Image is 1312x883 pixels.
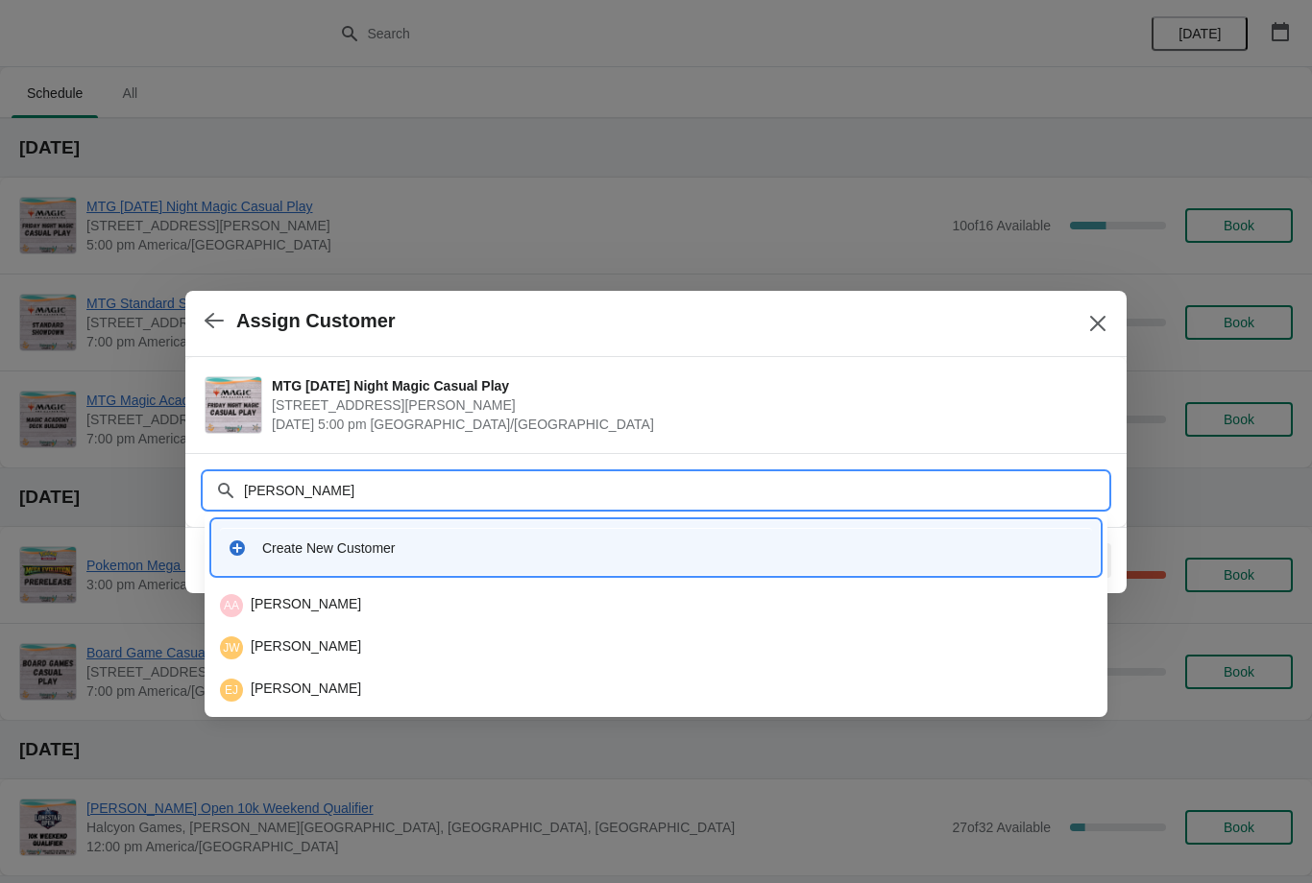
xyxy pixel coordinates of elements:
span: Jace Whitaker [220,636,243,659]
h2: Assign Customer [236,310,396,332]
div: [PERSON_NAME] [220,679,1092,702]
input: Search customer name or email [243,473,1107,508]
text: AA [224,599,239,612]
span: [STREET_ADDRESS][PERSON_NAME] [272,395,1098,415]
div: [PERSON_NAME] [220,594,1092,617]
img: MTG Friday Night Magic Casual Play | 2040 Louetta Rd Ste I Spring, TX 77388 | September 12 | 5:00... [206,377,261,433]
text: EJ [225,683,238,697]
text: JW [223,641,240,655]
li: Austin Aja [205,586,1107,625]
span: MTG [DATE] Night Magic Casual Play [272,376,1098,395]
li: Elias Jarrell [205,667,1107,709]
span: Elias Jarrell [220,679,243,702]
li: Jace Whitaker [205,625,1107,667]
button: Close [1081,306,1115,341]
span: Austin Aja [220,594,243,617]
div: [PERSON_NAME] [220,636,1092,659]
div: Create New Customer [262,538,1084,558]
span: [DATE] 5:00 pm [GEOGRAPHIC_DATA]/[GEOGRAPHIC_DATA] [272,415,1098,434]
